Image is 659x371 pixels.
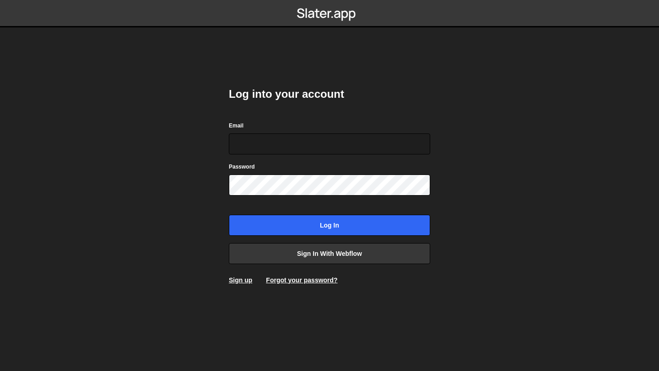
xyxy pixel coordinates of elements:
a: Forgot your password? [266,276,337,284]
label: Email [229,121,243,130]
a: Sign up [229,276,252,284]
input: Log in [229,215,430,236]
label: Password [229,162,255,171]
h2: Log into your account [229,87,430,101]
a: Sign in with Webflow [229,243,430,264]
